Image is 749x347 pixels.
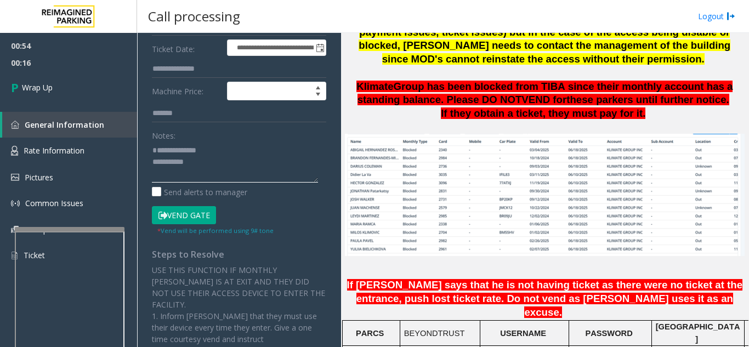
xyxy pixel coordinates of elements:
h3: Call processing [143,3,246,30]
span: Receipt [24,224,50,235]
small: Vend will be performed using 9# tone [157,226,274,235]
span: these parkers until further notice. [566,94,729,105]
img: 'icon' [11,121,19,129]
span: [GEOGRAPHIC_DATA] [656,322,740,343]
label: Machine Price: [149,82,224,100]
button: Vend Gate [152,206,216,225]
span: VEND for [521,94,566,105]
span: USERNAME [500,329,546,338]
span: Decrease value [310,91,326,100]
span: Wrap Up [22,82,53,93]
span: PASSWORD [585,329,632,338]
span: Pictures [25,172,53,183]
img: 'icon' [11,146,18,156]
h4: Steps to Resolve [152,249,326,260]
span: Common Issues [25,198,83,208]
label: Ticket Date: [149,39,224,56]
span: BEYONDTRUST [404,329,465,338]
img: 'icon' [11,226,19,233]
img: 'icon' [11,199,20,208]
span: General Information [25,120,104,130]
span: PARCS [356,329,384,338]
label: Notes: [152,126,175,141]
span: Toggle popup [314,40,326,55]
span: Rate Information [24,145,84,156]
label: Send alerts to manager [152,186,247,198]
span: Group has been blocked from TIBA since their monthly account has a standing balance. Please DO NOT [358,81,733,105]
a: General Information [2,112,137,138]
span: If they obtain a ticket, they must pay for it. [441,107,645,119]
img: 'icon' [11,174,19,181]
span: Increase value [310,82,326,91]
img: logout [727,10,735,22]
img: 'icon' [11,251,18,260]
img: c2ca93138f6b484f8c859405df5a3603.jpg [345,134,745,256]
span: If [PERSON_NAME] says that he is not having ticket as there were no ticket at the entrance, push ... [347,279,743,318]
a: Logout [698,10,735,22]
span: Klimate [356,81,393,92]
